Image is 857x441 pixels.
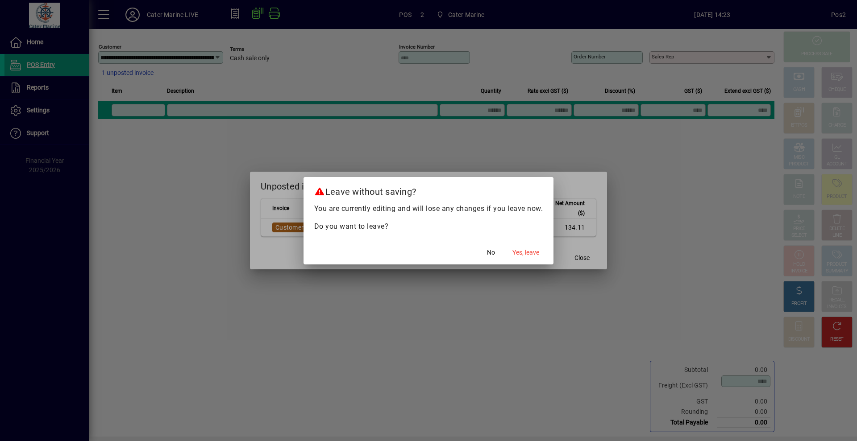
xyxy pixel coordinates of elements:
button: No [477,245,505,261]
span: No [487,248,495,257]
span: Yes, leave [512,248,539,257]
p: Do you want to leave? [314,221,543,232]
button: Yes, leave [509,245,543,261]
p: You are currently editing and will lose any changes if you leave now. [314,203,543,214]
h2: Leave without saving? [304,177,554,203]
